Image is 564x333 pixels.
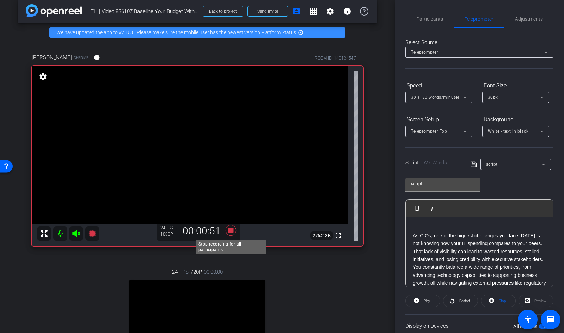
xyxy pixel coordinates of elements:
mat-icon: accessibility [523,315,532,324]
mat-icon: info [94,54,100,61]
button: Bold (⌘B) [411,201,424,215]
span: 720P [190,268,202,276]
span: TH | Video 836107 Baseline Your Budget With Gartner's IT Budget & Efficiency Benchmark [91,4,198,18]
mat-icon: account_box [292,7,301,16]
div: Font Size [482,80,549,92]
div: 00:00:51 [178,225,225,237]
span: Adjustments [515,17,543,22]
img: app-logo [26,4,82,17]
span: 3X (130 words/minute) [411,95,459,100]
span: 24 [172,268,178,276]
mat-icon: grid_on [309,7,318,16]
button: Stop [481,295,516,307]
span: Participants [416,17,443,22]
span: 30px [488,95,498,100]
mat-icon: fullscreen [334,231,342,240]
button: Send invite [247,6,288,17]
span: Back to project [209,9,237,14]
div: 24 [160,225,178,231]
div: Speed [405,80,472,92]
p: As CIOs, one of the biggest challenges you face [DATE] is not knowing how your IT spending compar... [413,232,546,264]
p: You constantly balance a wide range of priorities, from advancing technology capabilities to supp... [413,263,546,310]
span: FPS [165,225,173,230]
span: Teleprompter Top [411,129,447,134]
span: Teleprompter [411,50,438,55]
div: Select Source [405,38,553,47]
mat-icon: highlight_off [298,30,304,35]
div: ROOM ID: 140124547 [315,55,356,61]
mat-icon: message [546,315,555,324]
span: 276.2 GB [310,231,333,240]
button: Restart [443,295,478,307]
span: 527 Words [422,159,447,166]
mat-icon: settings [38,73,48,81]
span: Send invite [257,8,278,14]
span: Restart [459,299,470,303]
span: 00:00:00 [204,268,223,276]
span: White - text in black [488,129,529,134]
input: Title [411,180,474,188]
a: Platform Status [261,30,296,35]
div: 1080P [160,231,178,237]
div: Background [482,114,549,126]
button: Back to project [203,6,243,17]
span: FPS [179,268,189,276]
span: Chrome [74,55,88,60]
mat-icon: settings [326,7,335,16]
div: We have updated the app to v2.15.0. Please make sure the mobile user has the newest version. [49,27,345,38]
mat-icon: info [343,7,351,16]
span: Teleprompter [465,17,493,22]
span: [PERSON_NAME] [32,54,72,61]
span: script [486,162,498,167]
span: Stop [499,299,506,303]
button: Play [405,295,440,307]
div: Stop recording for all participants [196,240,266,254]
div: Script [405,159,461,167]
label: All Devices [513,323,539,330]
span: Play [424,299,430,303]
div: Screen Setup [405,114,472,126]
